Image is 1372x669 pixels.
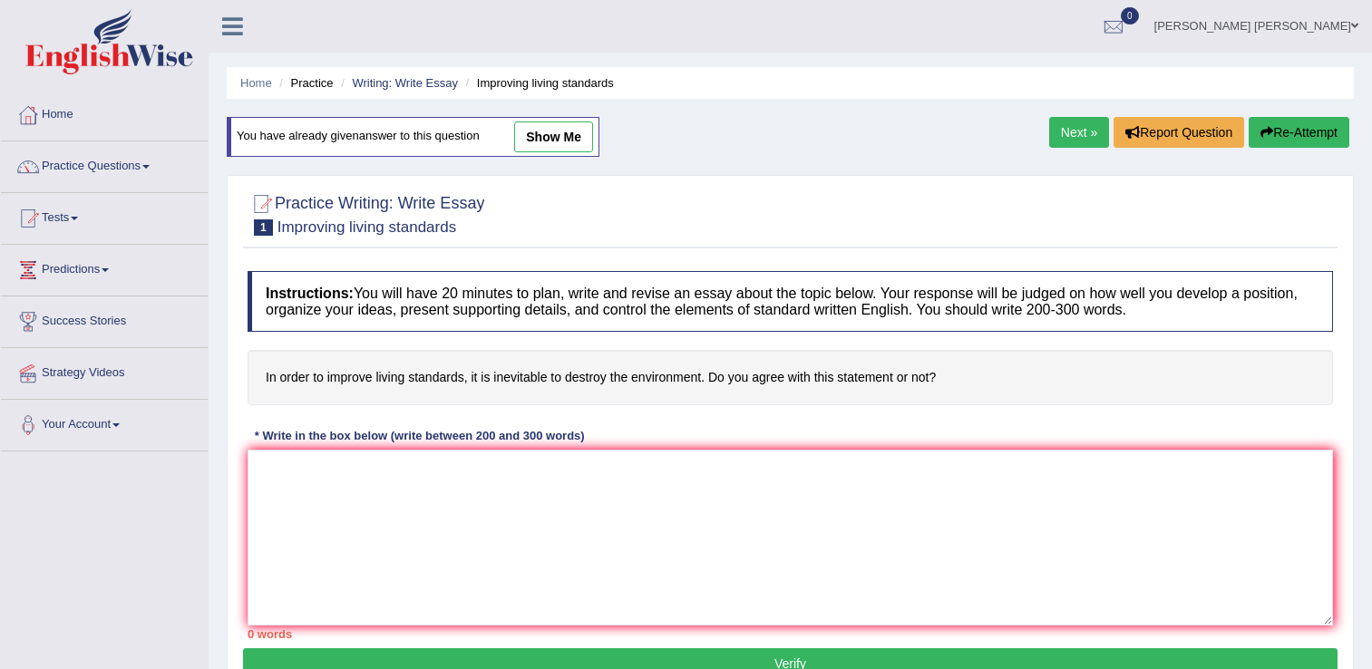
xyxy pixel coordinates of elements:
[1,348,208,393] a: Strategy Videos
[248,190,484,236] h2: Practice Writing: Write Essay
[240,76,272,90] a: Home
[1,193,208,238] a: Tests
[1,245,208,290] a: Predictions
[1,400,208,445] a: Your Account
[1049,117,1109,148] a: Next »
[248,271,1333,332] h4: You will have 20 minutes to plan, write and revise an essay about the topic below. Your response ...
[352,76,458,90] a: Writing: Write Essay
[1,296,208,342] a: Success Stories
[462,74,614,92] li: Improving living standards
[1249,117,1349,148] button: Re-Attempt
[275,74,333,92] li: Practice
[1121,7,1139,24] span: 0
[266,286,354,301] b: Instructions:
[254,219,273,236] span: 1
[248,428,591,445] div: * Write in the box below (write between 200 and 300 words)
[514,121,593,152] a: show me
[227,117,599,157] div: You have already given answer to this question
[277,218,456,236] small: Improving living standards
[1114,117,1244,148] button: Report Question
[248,625,1333,643] div: 0 words
[1,90,208,135] a: Home
[1,141,208,187] a: Practice Questions
[248,350,1333,405] h4: In order to improve living standards, it is inevitable to destroy the environment. Do you agree w...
